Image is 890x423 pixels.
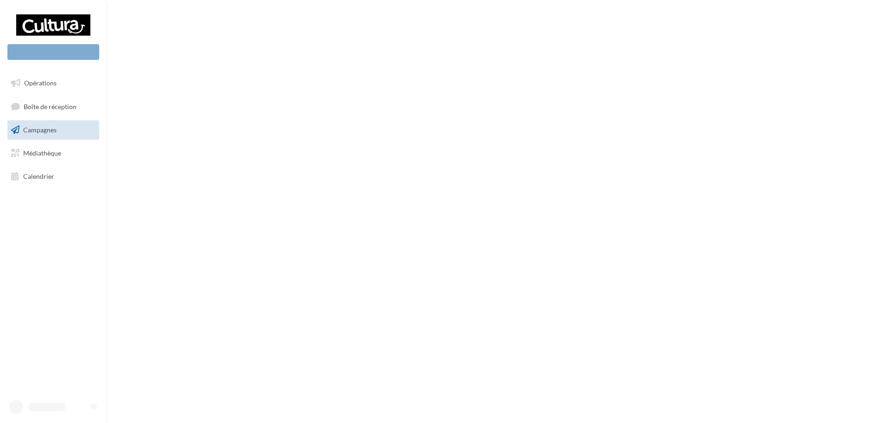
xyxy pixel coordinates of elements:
a: Campagnes [6,120,101,140]
a: Opérations [6,73,101,93]
div: Nouvelle campagne [7,44,99,60]
span: Boîte de réception [24,102,76,110]
a: Médiathèque [6,143,101,163]
a: Calendrier [6,167,101,186]
span: Campagnes [23,126,57,134]
span: Médiathèque [23,149,61,157]
span: Calendrier [23,172,54,180]
span: Opérations [24,79,57,87]
a: Boîte de réception [6,97,101,117]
